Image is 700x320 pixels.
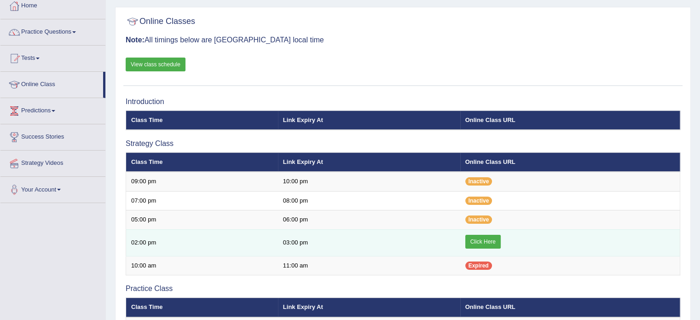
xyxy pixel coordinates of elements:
th: Link Expiry At [278,111,460,130]
span: Inactive [465,177,492,186]
h3: Introduction [126,98,680,106]
td: 08:00 pm [278,191,460,210]
th: Online Class URL [460,298,680,317]
span: Expired [465,262,492,270]
th: Class Time [126,111,278,130]
th: Class Time [126,152,278,172]
h3: Practice Class [126,285,680,293]
td: 10:00 am [126,256,278,275]
a: Success Stories [0,124,105,147]
th: Class Time [126,298,278,317]
a: Predictions [0,98,105,121]
span: Inactive [465,197,492,205]
a: Tests [0,46,105,69]
td: 02:00 pm [126,229,278,256]
a: Online Class [0,72,103,95]
td: 09:00 pm [126,172,278,191]
b: Note: [126,36,145,44]
a: Strategy Videos [0,151,105,174]
td: 05:00 pm [126,210,278,230]
a: Practice Questions [0,19,105,42]
td: 10:00 pm [278,172,460,191]
td: 11:00 am [278,256,460,275]
a: Your Account [0,177,105,200]
td: 03:00 pm [278,229,460,256]
th: Link Expiry At [278,152,460,172]
th: Link Expiry At [278,298,460,317]
td: 07:00 pm [126,191,278,210]
th: Online Class URL [460,111,680,130]
h2: Online Classes [126,15,195,29]
th: Online Class URL [460,152,680,172]
a: View class schedule [126,58,185,71]
span: Inactive [465,215,492,224]
h3: Strategy Class [126,140,680,148]
h3: All timings below are [GEOGRAPHIC_DATA] local time [126,36,680,44]
a: Click Here [465,235,501,249]
td: 06:00 pm [278,210,460,230]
